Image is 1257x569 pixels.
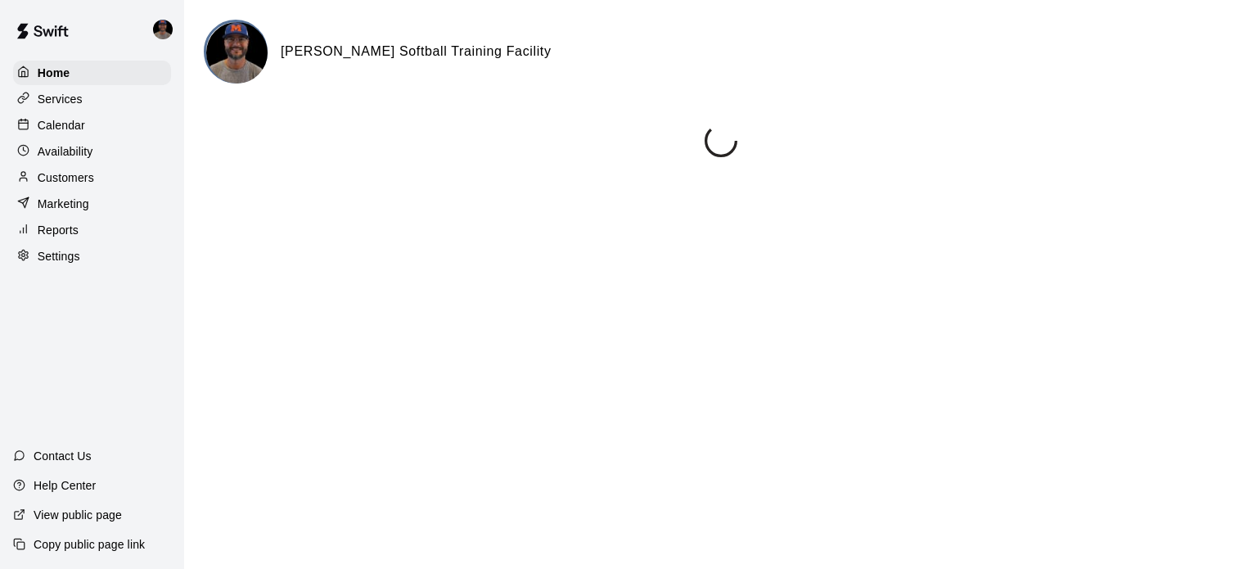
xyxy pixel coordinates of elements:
a: Customers [13,165,171,190]
p: Contact Us [34,448,92,464]
a: Settings [13,244,171,269]
p: View public page [34,507,122,523]
p: Reports [38,222,79,238]
img: Quinney Softball Training Facility logo [206,22,268,84]
h6: [PERSON_NAME] Softball Training Facility [281,41,552,62]
p: Availability [38,143,93,160]
div: Allen Quinney [150,13,184,46]
p: Settings [38,248,80,264]
p: Services [38,91,83,107]
p: Help Center [34,477,96,494]
a: Home [13,61,171,85]
a: Marketing [13,192,171,216]
a: Services [13,87,171,111]
p: Calendar [38,117,85,133]
a: Availability [13,139,171,164]
p: Marketing [38,196,89,212]
p: Copy public page link [34,536,145,553]
a: Reports [13,218,171,242]
img: Allen Quinney [153,20,173,39]
p: Home [38,65,70,81]
p: Customers [38,169,94,186]
a: Calendar [13,113,171,138]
